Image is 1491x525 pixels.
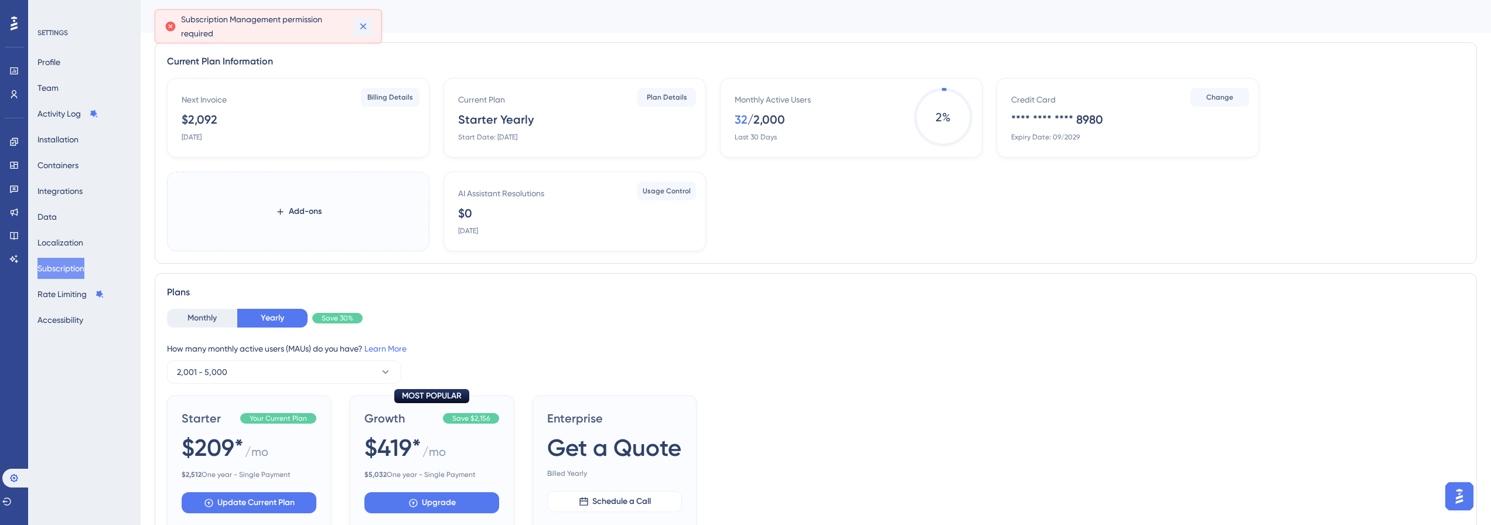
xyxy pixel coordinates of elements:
[458,93,505,107] div: Current Plan
[364,344,407,353] a: Learn More
[1206,93,1233,102] span: Change
[177,365,227,379] span: 2,001 - 5,000
[637,88,696,107] button: Plan Details
[167,342,1465,356] div: How many monthly active users (MAUs) do you have?
[245,444,268,465] span: / mo
[322,313,353,323] span: Save 30%
[37,232,83,253] button: Localization
[735,111,748,128] div: 32
[37,180,83,202] button: Integrations
[748,111,785,128] div: / 2,000
[37,77,59,98] button: Team
[237,309,308,328] button: Yearly
[167,360,401,384] button: 2,001 - 5,000
[364,470,499,479] span: One year - Single Payment
[364,492,499,513] button: Upgrade
[364,410,438,427] span: Growth
[250,414,307,423] span: Your Current Plan
[37,103,98,124] button: Activity Log
[452,414,490,423] span: Save $2,156
[167,54,1465,69] div: Current Plan Information
[37,309,83,330] button: Accessibility
[364,471,387,479] b: $ 5,032
[647,93,687,102] span: Plan Details
[155,8,1448,25] div: Subscription
[37,258,84,279] button: Subscription
[182,471,202,479] b: $ 2,512
[735,132,777,142] div: Last 30 Days
[643,186,691,196] span: Usage Control
[167,285,1465,299] div: Plans
[182,431,244,464] span: $209*
[1190,88,1249,107] button: Change
[37,284,104,305] button: Rate Limiting
[37,206,57,227] button: Data
[361,88,419,107] button: Billing Details
[217,496,295,510] span: Update Current Plan
[458,111,534,128] div: Starter Yearly
[1011,93,1056,107] div: Credit Card
[182,132,202,142] div: [DATE]
[181,12,349,40] span: Subscription Management permission required
[458,186,544,200] div: AI Assistant Resolutions
[914,88,973,146] span: 2 %
[458,132,517,142] div: Start Date: [DATE]
[547,491,682,512] button: Schedule a Call
[735,93,811,107] div: Monthly Active Users
[422,496,456,510] span: Upgrade
[1011,132,1080,142] div: Expiry Date: 09/2029
[458,226,478,236] div: [DATE]
[367,93,413,102] span: Billing Details
[37,28,132,37] div: SETTINGS
[182,492,316,513] button: Update Current Plan
[182,93,227,107] div: Next Invoice
[547,469,682,478] span: Billed Yearly
[182,410,236,427] span: Starter
[364,431,421,464] span: $419*
[547,431,681,464] span: Get a Quote
[422,444,446,465] span: / mo
[182,111,217,128] div: $2,092
[37,52,60,73] button: Profile
[458,205,472,221] div: $0
[1442,479,1477,514] iframe: UserGuiding AI Assistant Launcher
[257,201,340,222] button: Add-ons
[547,410,682,427] span: Enterprise
[394,389,469,403] div: MOST POPULAR
[637,182,696,200] button: Usage Control
[37,129,79,150] button: Installation
[592,495,651,509] span: Schedule a Call
[182,470,316,479] span: One year - Single Payment
[289,204,322,219] span: Add-ons
[167,309,237,328] button: Monthly
[37,155,79,176] button: Containers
